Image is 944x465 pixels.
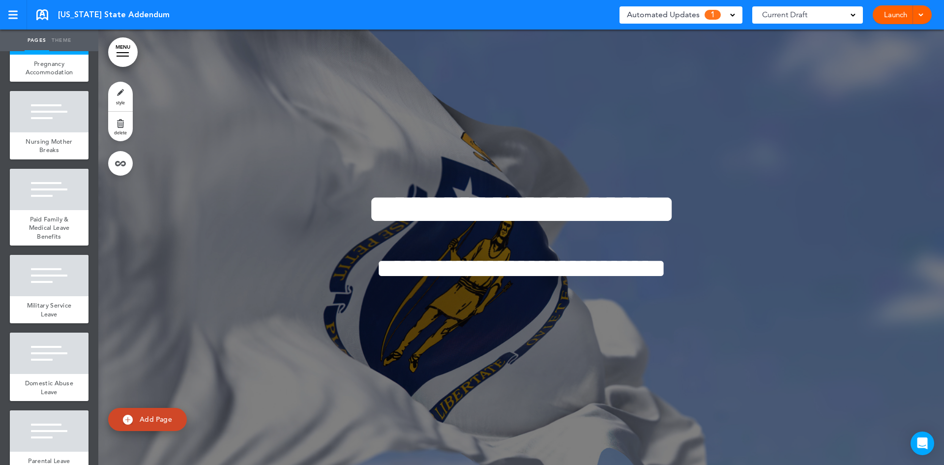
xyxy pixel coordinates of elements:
[26,60,73,77] span: Pregnancy Accommodation
[25,30,49,51] a: Pages
[108,408,187,431] a: Add Page
[28,457,70,465] span: Parental Leave
[10,132,88,159] a: Nursing Mother Breaks
[116,99,125,105] span: style
[10,55,88,82] a: Pregnancy Accommodation
[10,210,88,246] a: Paid Family & Medical Leave Benefits
[108,37,138,67] a: MENU
[49,30,74,51] a: Theme
[25,379,73,396] span: Domestic Abuse Leave
[140,415,172,424] span: Add Page
[26,137,72,155] span: Nursing Mother Breaks
[911,432,934,455] div: Open Intercom Messenger
[762,8,807,22] span: Current Draft
[10,296,88,323] a: Military Service Leave
[108,82,133,111] a: style
[705,10,721,20] span: 1
[58,9,170,20] span: [US_STATE] State Addendum
[880,5,911,24] a: Launch
[29,215,70,241] span: Paid Family & Medical Leave Benefits
[123,415,133,425] img: add.svg
[627,8,700,22] span: Automated Updates
[108,112,133,141] a: delete
[27,301,72,318] span: Military Service Leave
[10,374,88,401] a: Domestic Abuse Leave
[114,129,127,135] span: delete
